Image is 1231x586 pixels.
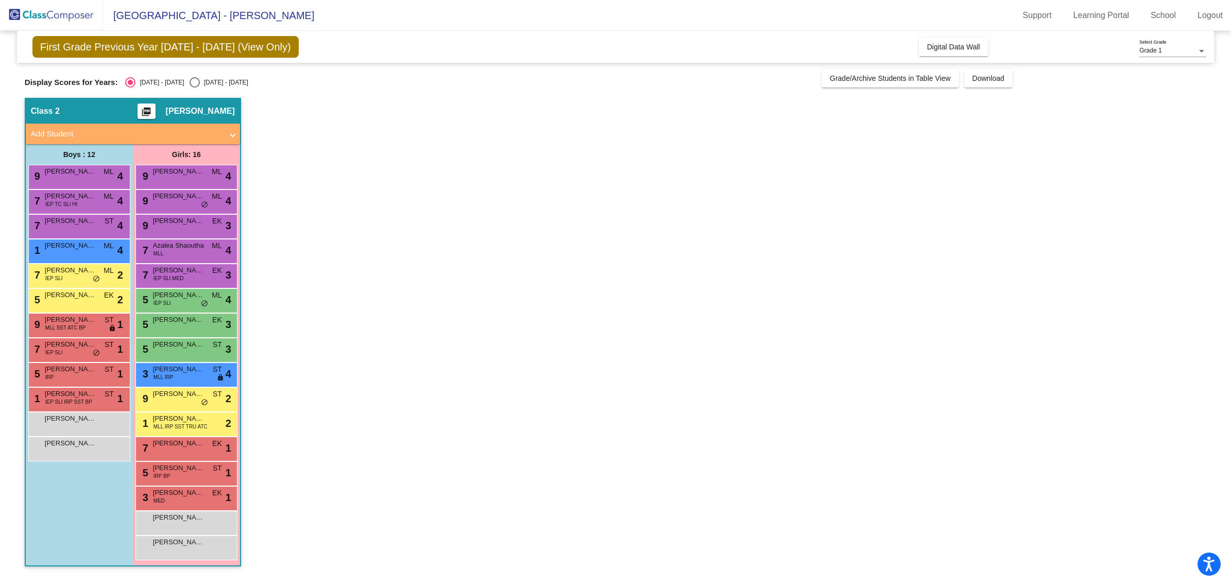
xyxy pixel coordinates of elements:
[153,364,204,374] span: [PERSON_NAME]
[117,366,123,382] span: 1
[117,193,123,209] span: 4
[45,274,63,282] span: IEP SLI
[201,300,208,308] span: do_not_disturb_alt
[153,472,170,480] span: IRP BP
[153,497,165,505] span: MED
[105,364,114,375] span: ST
[25,78,118,87] span: Display Scores for Years:
[153,216,204,226] span: [PERSON_NAME]
[153,373,174,381] span: MLL IRP
[26,144,133,165] div: Boys : 12
[153,423,208,430] span: MLL IRP SST TRU ATC
[45,216,96,226] span: [PERSON_NAME]
[93,349,100,357] span: do_not_disturb_alt
[153,537,204,547] span: [PERSON_NAME]
[45,240,96,251] span: [PERSON_NAME]
[226,366,231,382] span: 4
[45,364,96,374] span: [PERSON_NAME]
[213,339,222,350] span: ST
[153,290,204,300] span: [PERSON_NAME]
[226,391,231,406] span: 2
[166,106,235,116] span: [PERSON_NAME]
[140,442,148,454] span: 7
[140,269,148,281] span: 7
[109,324,116,333] span: lock
[212,240,221,251] span: ML
[117,168,123,184] span: 4
[153,389,204,399] span: [PERSON_NAME]
[153,274,184,282] span: IEP SLI MED
[153,413,204,424] span: [PERSON_NAME]
[105,339,114,350] span: ST
[153,339,204,350] span: [PERSON_NAME]
[212,216,222,227] span: EK
[45,438,96,449] span: [PERSON_NAME]
[45,413,96,424] span: [PERSON_NAME]
[226,341,231,357] span: 3
[140,393,148,404] span: 9
[140,418,148,429] span: 1
[212,438,222,449] span: EK
[45,315,96,325] span: [PERSON_NAME]
[32,245,40,256] span: 1
[104,290,114,301] span: EK
[32,195,40,206] span: 7
[212,191,221,202] span: ML
[153,463,204,473] span: [PERSON_NAME]
[153,488,204,498] span: [PERSON_NAME]
[226,193,231,209] span: 4
[117,267,123,283] span: 2
[140,319,148,330] span: 5
[213,389,222,400] span: ST
[153,265,204,275] span: [PERSON_NAME]
[822,69,959,88] button: Grade/Archive Students in Table View
[45,265,96,275] span: [PERSON_NAME]
[45,373,54,381] span: IRP
[153,299,171,307] span: IEP SLI
[153,250,163,257] span: MLL
[117,341,123,357] span: 1
[212,290,221,301] span: ML
[117,391,123,406] span: 1
[1189,7,1231,24] a: Logout
[140,170,148,182] span: 9
[1065,7,1138,24] a: Learning Portal
[45,324,86,332] span: MLL SST ATC BP
[105,216,114,227] span: ST
[212,488,222,498] span: EK
[104,166,113,177] span: ML
[45,349,63,356] span: IEP SLI
[212,166,221,177] span: ML
[117,243,123,258] span: 4
[226,317,231,332] span: 3
[964,69,1013,88] button: Download
[1142,7,1184,24] a: School
[45,200,77,208] span: IEP TC SLI HI
[93,275,100,283] span: do_not_disturb_alt
[117,317,123,332] span: 1
[105,315,114,325] span: ST
[226,267,231,283] span: 3
[226,416,231,431] span: 2
[153,166,204,177] span: [PERSON_NAME]
[217,374,224,382] span: lock
[45,290,96,300] span: [PERSON_NAME]
[104,240,113,251] span: ML
[201,201,208,209] span: do_not_disturb_alt
[200,78,248,87] div: [DATE] - [DATE]
[226,490,231,505] span: 1
[140,492,148,503] span: 3
[972,74,1004,82] span: Download
[31,128,223,140] mat-panel-title: Add Student
[32,319,40,330] span: 9
[140,107,152,121] mat-icon: picture_as_pdf
[212,315,222,325] span: EK
[32,343,40,355] span: 7
[919,38,988,56] button: Digital Data Wall
[117,292,123,307] span: 2
[45,398,92,406] span: IEP SLI IRP SST BP
[226,218,231,233] span: 3
[153,438,204,449] span: [PERSON_NAME]
[153,191,204,201] span: [PERSON_NAME]
[1139,47,1161,54] span: Grade 1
